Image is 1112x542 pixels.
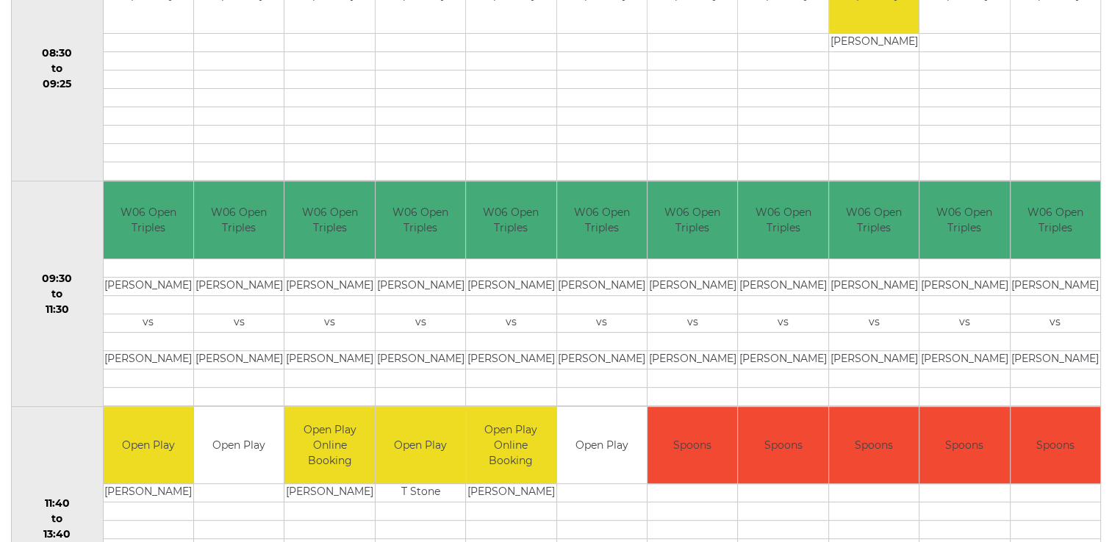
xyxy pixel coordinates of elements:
[557,314,647,332] td: vs
[194,181,284,259] td: W06 Open Triples
[648,407,737,484] td: Spoons
[1011,314,1101,332] td: vs
[648,181,737,259] td: W06 Open Triples
[376,484,465,502] td: T Stone
[829,34,919,52] td: [PERSON_NAME]
[829,314,919,332] td: vs
[648,350,737,369] td: [PERSON_NAME]
[466,314,556,332] td: vs
[104,350,193,369] td: [PERSON_NAME]
[738,181,828,259] td: W06 Open Triples
[829,277,919,295] td: [PERSON_NAME]
[919,314,1009,332] td: vs
[738,407,828,484] td: Spoons
[376,181,465,259] td: W06 Open Triples
[104,314,193,332] td: vs
[557,181,647,259] td: W06 Open Triples
[738,314,828,332] td: vs
[104,181,193,259] td: W06 Open Triples
[557,407,647,484] td: Open Play
[648,314,737,332] td: vs
[194,314,284,332] td: vs
[648,277,737,295] td: [PERSON_NAME]
[284,181,374,259] td: W06 Open Triples
[829,350,919,369] td: [PERSON_NAME]
[284,314,374,332] td: vs
[104,277,193,295] td: [PERSON_NAME]
[12,181,104,407] td: 09:30 to 11:30
[466,277,556,295] td: [PERSON_NAME]
[466,407,556,484] td: Open Play Online Booking
[376,314,465,332] td: vs
[557,277,647,295] td: [PERSON_NAME]
[284,407,374,484] td: Open Play Online Booking
[104,407,193,484] td: Open Play
[919,407,1009,484] td: Spoons
[376,350,465,369] td: [PERSON_NAME]
[284,277,374,295] td: [PERSON_NAME]
[919,181,1009,259] td: W06 Open Triples
[104,484,193,502] td: [PERSON_NAME]
[557,350,647,369] td: [PERSON_NAME]
[194,350,284,369] td: [PERSON_NAME]
[376,407,465,484] td: Open Play
[919,277,1009,295] td: [PERSON_NAME]
[194,407,284,484] td: Open Play
[829,181,919,259] td: W06 Open Triples
[194,277,284,295] td: [PERSON_NAME]
[1011,350,1101,369] td: [PERSON_NAME]
[284,350,374,369] td: [PERSON_NAME]
[1011,277,1101,295] td: [PERSON_NAME]
[466,350,556,369] td: [PERSON_NAME]
[829,407,919,484] td: Spoons
[919,350,1009,369] td: [PERSON_NAME]
[738,350,828,369] td: [PERSON_NAME]
[466,484,556,502] td: [PERSON_NAME]
[738,277,828,295] td: [PERSON_NAME]
[1011,407,1101,484] td: Spoons
[284,484,374,502] td: [PERSON_NAME]
[376,277,465,295] td: [PERSON_NAME]
[1011,181,1101,259] td: W06 Open Triples
[466,181,556,259] td: W06 Open Triples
